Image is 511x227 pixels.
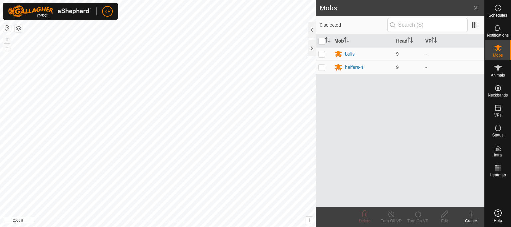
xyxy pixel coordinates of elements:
p-sorticon: Activate to sort [431,38,437,44]
span: 9 [396,51,399,57]
a: Help [485,207,511,225]
span: Infra [494,153,502,157]
p-sorticon: Activate to sort [344,38,349,44]
span: Schedules [488,13,507,17]
a: Contact Us [164,218,184,224]
span: Notifications [487,33,509,37]
span: Animals [491,73,505,77]
span: Status [492,133,503,137]
h2: Mobs [320,4,474,12]
button: – [3,44,11,52]
div: Create [458,218,484,224]
img: Gallagher Logo [8,5,91,17]
td: - [423,47,484,61]
div: bulls [345,51,355,58]
div: heifers-4 [345,64,363,71]
th: Mob [332,35,393,48]
span: 9 [396,65,399,70]
button: i [305,217,313,224]
span: VPs [494,113,501,117]
span: Mobs [493,53,503,57]
th: Head [394,35,423,48]
span: Delete [359,219,371,223]
p-sorticon: Activate to sort [408,38,413,44]
span: Heatmap [490,173,506,177]
div: Turn Off VP [378,218,405,224]
th: VP [423,35,484,48]
span: Neckbands [488,93,508,97]
input: Search (S) [387,18,468,32]
span: i [308,217,310,223]
button: + [3,35,11,43]
td: - [423,61,484,74]
span: KP [104,8,111,15]
span: 2 [474,3,478,13]
span: 0 selected [320,22,387,29]
div: Turn On VP [405,218,431,224]
span: Help [494,219,502,223]
p-sorticon: Activate to sort [325,38,330,44]
button: Map Layers [15,24,23,32]
a: Privacy Policy [132,218,157,224]
button: Reset Map [3,24,11,32]
div: Edit [431,218,458,224]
